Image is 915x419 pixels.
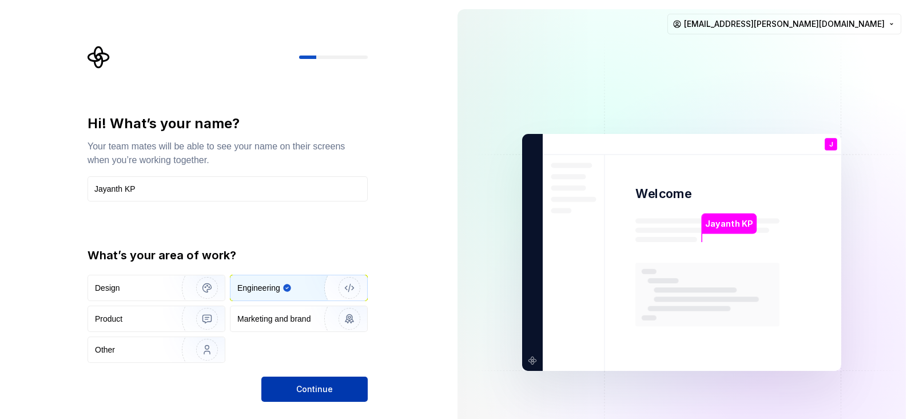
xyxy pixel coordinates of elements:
[237,313,311,325] div: Marketing and brand
[95,282,120,294] div: Design
[705,218,753,230] p: Jayanth KP
[296,384,333,395] span: Continue
[87,46,110,69] svg: Supernova Logo
[87,140,368,167] div: Your team mates will be able to see your name on their screens when you’re working together.
[87,176,368,201] input: Han Solo
[95,344,115,355] div: Other
[87,247,368,263] div: What’s your area of work?
[684,18,885,30] span: [EMAIL_ADDRESS][PERSON_NAME][DOMAIN_NAME]
[635,185,691,202] p: Welcome
[261,377,368,402] button: Continue
[95,313,122,325] div: Product
[87,114,368,133] div: Hi! What’s your name?
[829,141,833,148] p: J
[667,14,901,34] button: [EMAIL_ADDRESS][PERSON_NAME][DOMAIN_NAME]
[237,282,280,294] div: Engineering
